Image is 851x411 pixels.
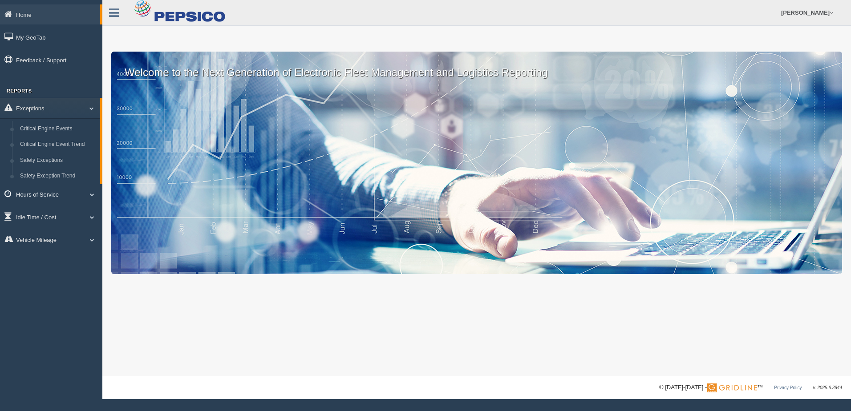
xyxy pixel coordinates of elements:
a: Privacy Policy [774,385,802,390]
p: Welcome to the Next Generation of Electronic Fleet Management and Logistics Reporting [111,52,842,80]
span: v. 2025.6.2844 [813,385,842,390]
a: Critical Engine Events [16,121,100,137]
div: © [DATE]-[DATE] - ™ [659,383,842,392]
a: Safety Exception Trend [16,168,100,184]
img: Gridline [707,383,757,392]
a: Critical Engine Event Trend [16,137,100,153]
a: Safety Exceptions [16,153,100,169]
